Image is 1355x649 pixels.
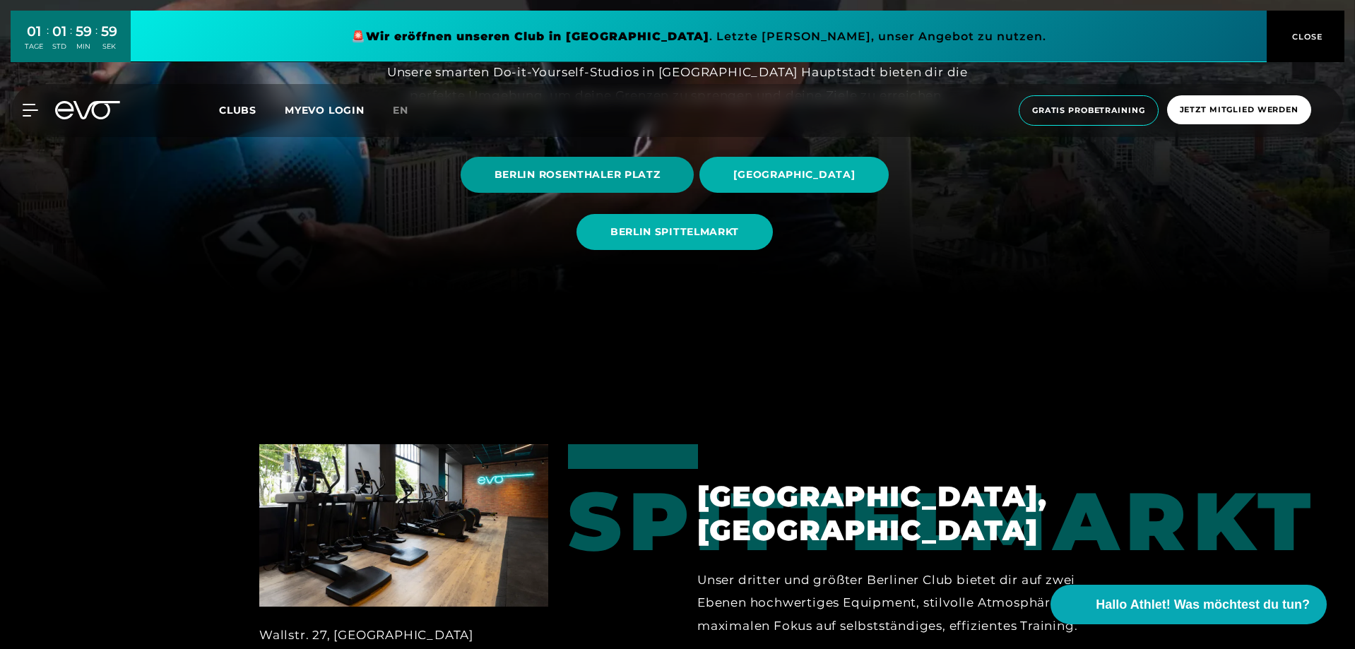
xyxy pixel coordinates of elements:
div: 01 [25,21,43,42]
a: Gratis Probetraining [1014,95,1163,126]
a: Jetzt Mitglied werden [1163,95,1315,126]
span: Hallo Athlet! Was möchtest du tun? [1096,595,1310,614]
a: MYEVO LOGIN [285,104,365,117]
div: SEK [101,42,117,52]
a: [GEOGRAPHIC_DATA] [699,146,894,203]
span: CLOSE [1289,30,1323,43]
span: [GEOGRAPHIC_DATA] [733,167,855,182]
h2: [GEOGRAPHIC_DATA], [GEOGRAPHIC_DATA] [697,480,1096,547]
div: STD [52,42,66,52]
div: 01 [52,21,66,42]
a: BERLIN ROSENTHALER PLATZ [461,146,700,203]
div: Wallstr. 27, [GEOGRAPHIC_DATA] [259,624,548,646]
img: Berlin, Spittelmarkt [259,444,548,607]
div: MIN [76,42,92,52]
div: Unser dritter und größter Berliner Club bietet dir auf zwei Ebenen hochwertiges Equipment, stilvo... [697,568,1096,637]
span: BERLIN ROSENTHALER PLATZ [495,167,661,182]
div: 59 [101,21,117,42]
div: 59 [76,21,92,42]
span: en [393,104,408,117]
span: Jetzt Mitglied werden [1180,104,1298,116]
a: Clubs [219,103,285,117]
span: Clubs [219,104,256,117]
div: : [47,23,49,60]
button: CLOSE [1267,11,1344,62]
div: : [70,23,72,60]
div: TAGE [25,42,43,52]
span: Gratis Probetraining [1032,105,1145,117]
button: Hallo Athlet! Was möchtest du tun? [1051,585,1327,624]
span: BERLIN SPITTELMARKT [610,225,739,239]
a: BERLIN SPITTELMARKT [576,203,779,261]
div: : [95,23,97,60]
a: en [393,102,425,119]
